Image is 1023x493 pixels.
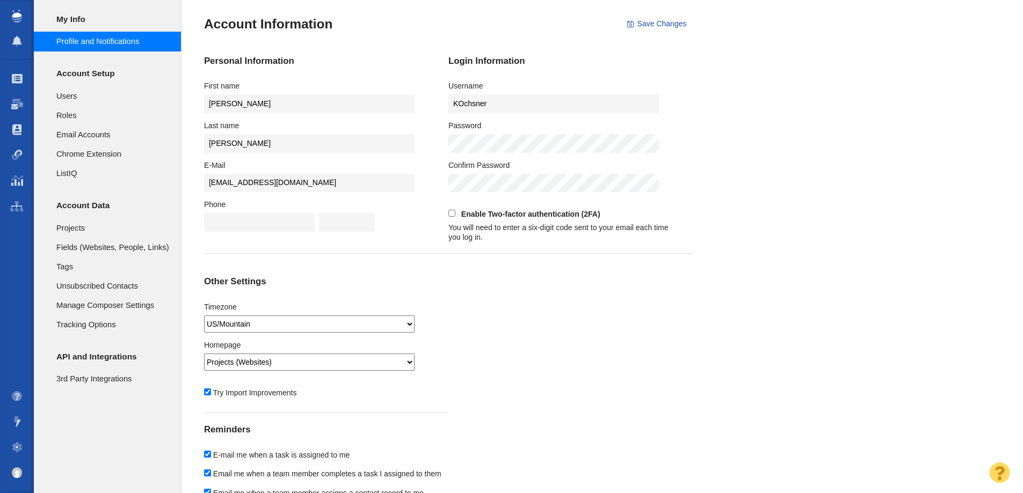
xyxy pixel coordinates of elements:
[448,160,510,170] label: Confirm Password
[204,424,527,435] h4: Reminders
[213,469,441,478] span: Email me when a team member completes a task I assigned to them
[12,467,23,478] img: c9363fb76f5993e53bff3b340d5c230a
[56,148,169,160] span: Chrome Extension
[448,223,669,241] span: You will need to enter a six-digit code sent to your email each time you log in.
[204,160,226,170] label: E-Mail
[56,299,169,311] span: Manage Composer Settings
[56,129,169,141] span: Email Accounts
[56,109,169,121] span: Roles
[213,451,350,459] span: E-mail me when a task is assigned to me
[204,276,426,287] h4: Other Settings
[56,35,169,47] span: Profile and Notifications
[204,302,237,312] label: Timezone
[56,90,169,102] span: Users
[204,200,226,209] label: Phone
[448,81,483,91] label: Username
[56,261,169,273] span: Tags
[204,388,211,395] input: Try Import Improvements
[12,10,21,23] img: buzzstream_logo_iconsimple.png
[56,222,169,234] span: Projects
[56,241,169,253] span: Fields (Websites, People, Links)
[56,319,169,330] span: Tracking Options
[448,121,481,130] label: Password
[448,56,670,67] h4: Login Information
[204,81,240,91] label: First name
[461,210,600,218] strong: Enable Two-factor authentication (2FA)
[56,167,169,179] span: ListIQ
[621,15,693,33] button: Save Changes
[213,388,297,397] span: Try Import Improvements
[204,451,211,458] input: E-mail me when a task is assigned to me
[56,280,169,292] span: Unsubscribed Contacts
[204,121,239,130] label: Last name
[204,16,333,32] h3: Account Information
[448,210,455,217] input: Enable Two-factor authentication (2FA)
[56,373,169,385] span: 3rd Party Integrations
[204,469,211,476] input: Email me when a team member completes a task I assigned to them
[204,56,426,67] h4: Personal Information
[204,340,241,350] label: Homepage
